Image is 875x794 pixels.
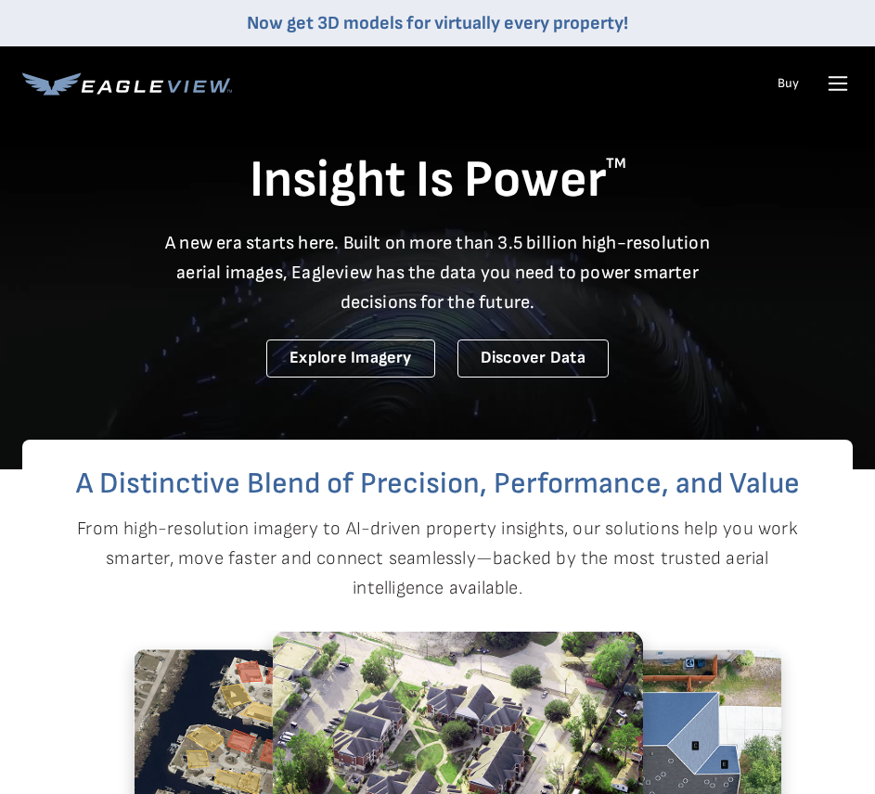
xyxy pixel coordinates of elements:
a: Buy [778,75,799,92]
h1: Insight Is Power [22,148,853,213]
sup: TM [606,155,626,173]
p: From high-resolution imagery to AI-driven property insights, our solutions help you work smarter,... [41,514,835,603]
p: A new era starts here. Built on more than 3.5 billion high-resolution aerial images, Eagleview ha... [154,228,722,317]
a: Explore Imagery [266,339,435,378]
a: Discover Data [457,339,609,378]
a: Now get 3D models for virtually every property! [247,12,628,34]
h2: A Distinctive Blend of Precision, Performance, and Value [22,469,853,499]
